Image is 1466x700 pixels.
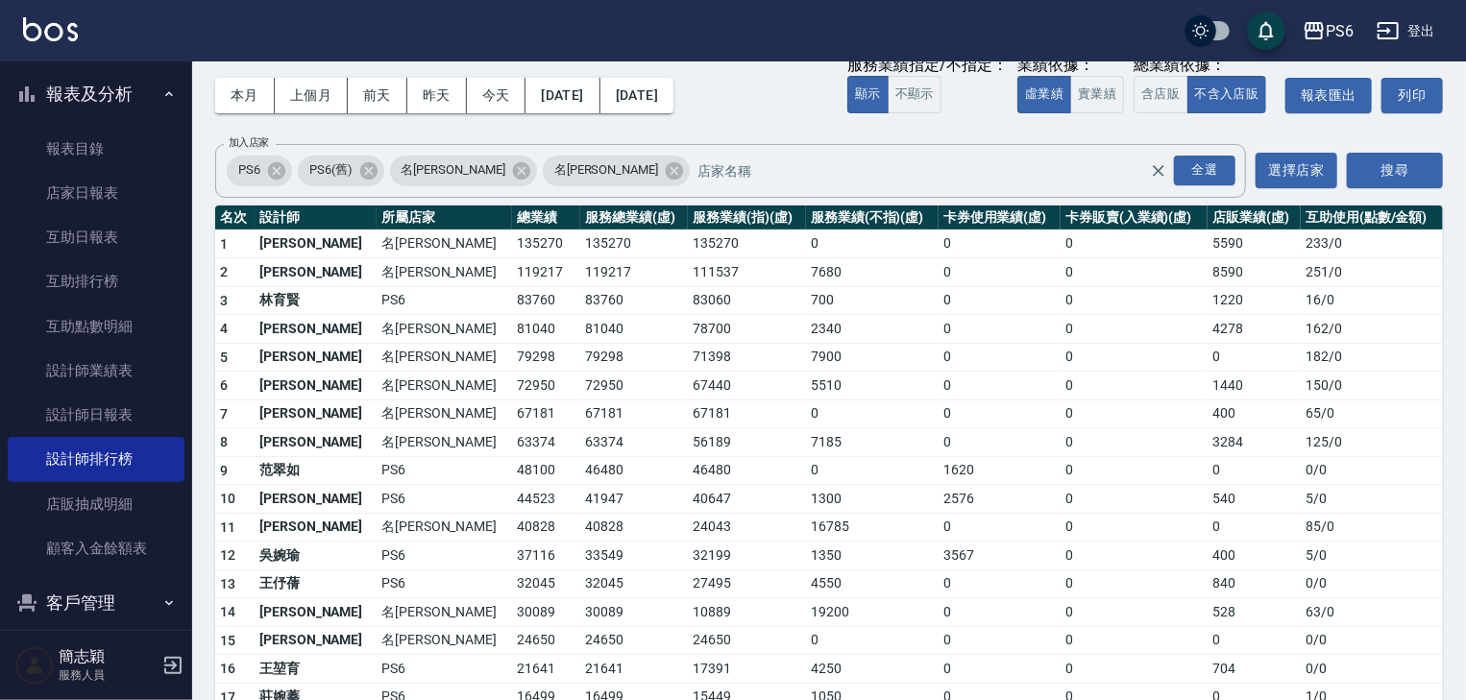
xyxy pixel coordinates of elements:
td: 37116 [512,542,580,570]
div: PS6 [1326,19,1354,43]
td: 46480 [688,456,806,485]
td: 85 / 0 [1301,513,1443,542]
td: 0 [1061,513,1208,542]
td: 1300 [806,485,939,514]
label: 加入店家 [229,135,269,150]
td: 32045 [580,569,688,598]
td: 700 [806,286,939,315]
td: 125 / 0 [1301,428,1443,457]
td: PS6 [377,485,512,514]
td: 名[PERSON_NAME] [377,513,512,542]
td: 32045 [512,569,580,598]
td: 0 [939,286,1061,315]
span: 5 [220,350,228,365]
td: 0 [1061,286,1208,315]
button: Open [1170,152,1239,189]
span: 名[PERSON_NAME] [390,160,517,180]
td: 21641 [512,655,580,684]
span: 10 [220,491,236,506]
td: 24650 [512,626,580,655]
td: 0 [939,428,1061,457]
td: [PERSON_NAME] [255,513,377,542]
td: 33549 [580,542,688,570]
td: 7185 [806,428,939,457]
td: 48100 [512,456,580,485]
button: 含店販 [1134,76,1187,113]
td: 67440 [688,372,806,400]
a: 互助點數明細 [8,304,184,349]
span: 2 [220,264,228,279]
td: 78700 [688,315,806,344]
td: 名[PERSON_NAME] [377,598,512,627]
button: 昨天 [407,78,467,113]
td: 0 [1061,569,1208,598]
td: 0 / 0 [1301,569,1443,598]
td: 150 / 0 [1301,372,1443,400]
td: 10889 [688,598,806,627]
td: 233 / 0 [1301,229,1443,258]
td: 7900 [806,343,939,372]
th: 所屬店家 [377,205,512,230]
td: 135270 [512,229,580,258]
td: 65 / 0 [1301,399,1443,428]
span: 3 [220,293,228,308]
p: 服務人員 [59,666,157,684]
td: 0 [939,399,1061,428]
td: 79298 [512,343,580,372]
div: 業績依據： [1017,56,1124,76]
td: 0 [939,655,1061,684]
td: [PERSON_NAME] [255,399,377,428]
span: 1 [220,236,228,252]
span: 15 [220,633,236,648]
td: 3284 [1208,428,1301,457]
th: 店販業績(虛) [1208,205,1301,230]
button: PS6 [1295,12,1361,51]
td: [PERSON_NAME] [255,258,377,287]
td: 0 [1061,315,1208,344]
a: 設計師業績表 [8,349,184,393]
td: 4278 [1208,315,1301,344]
td: 83760 [512,286,580,315]
td: 0 [1208,513,1301,542]
th: 服務業績(不指)(虛) [806,205,939,230]
td: 名[PERSON_NAME] [377,372,512,400]
td: [PERSON_NAME] [255,485,377,514]
td: 7680 [806,258,939,287]
button: 客戶管理 [8,578,184,628]
td: PS6 [377,286,512,315]
td: 44523 [512,485,580,514]
button: save [1247,12,1285,50]
td: 0 / 0 [1301,626,1443,655]
span: 名[PERSON_NAME] [543,160,670,180]
button: [DATE] [525,78,599,113]
td: 0 [939,229,1061,258]
h5: 簡志穎 [59,647,157,666]
td: PS6 [377,569,512,598]
td: 8590 [1208,258,1301,287]
span: 8 [220,434,228,449]
td: 16 / 0 [1301,286,1443,315]
a: 設計師日報表 [8,393,184,437]
td: 0 [806,456,939,485]
td: 16785 [806,513,939,542]
button: 顯示 [847,76,889,113]
div: PS6 [227,156,292,186]
div: 全選 [1174,156,1235,185]
button: 報表匯出 [1285,78,1372,113]
td: 24043 [688,513,806,542]
th: 卡券販賣(入業績)(虛) [1061,205,1208,230]
td: 63374 [512,428,580,457]
a: 設計師排行榜 [8,437,184,481]
td: 0 [1061,655,1208,684]
td: 81040 [512,315,580,344]
span: 4 [220,321,228,336]
td: 0 [1061,542,1208,570]
td: 40647 [688,485,806,514]
td: 81040 [580,315,688,344]
td: 63374 [580,428,688,457]
td: 0 [939,598,1061,627]
td: 135270 [580,229,688,258]
td: 王堃育 [255,655,377,684]
td: 5590 [1208,229,1301,258]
